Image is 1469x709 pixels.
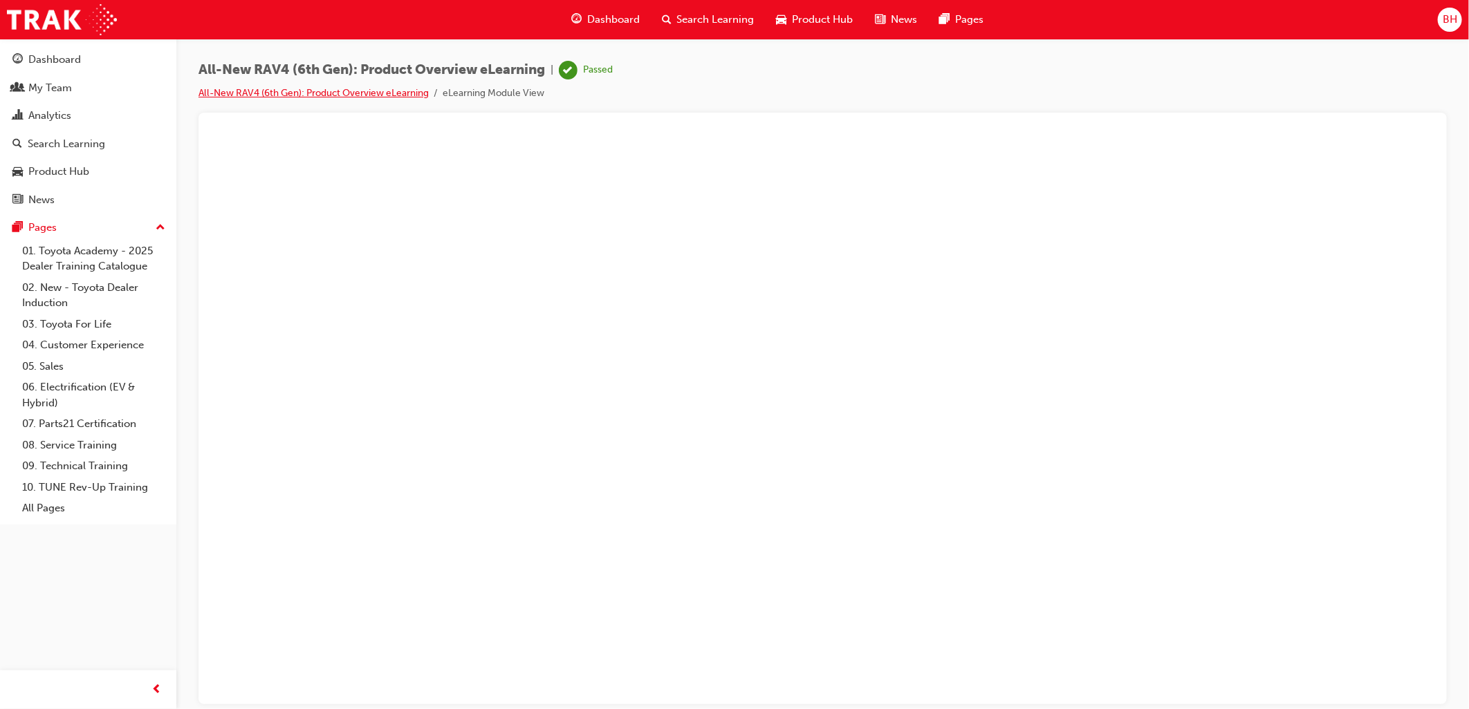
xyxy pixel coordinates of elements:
li: eLearning Module View [443,86,544,102]
div: News [28,192,55,208]
div: My Team [28,80,72,96]
a: 06. Electrification (EV & Hybrid) [17,377,171,413]
span: Search Learning [677,12,755,28]
span: Pages [956,12,984,28]
div: Passed [583,64,613,77]
span: car-icon [777,11,787,28]
span: | [551,62,553,78]
span: Dashboard [587,12,640,28]
a: 03. Toyota For Life [17,314,171,335]
a: News [6,187,171,213]
span: chart-icon [12,110,23,122]
span: search-icon [662,11,672,28]
img: Trak [7,4,117,35]
a: 02. New - Toyota Dealer Induction [17,277,171,314]
div: Analytics [28,108,71,124]
a: All Pages [17,498,171,519]
a: 05. Sales [17,356,171,377]
a: car-iconProduct Hub [766,6,865,34]
span: people-icon [12,82,23,95]
button: Pages [6,215,171,240]
span: All-New RAV4 (6th Gen): Product Overview eLearning [198,62,545,78]
a: 04. Customer Experience [17,334,171,356]
span: news-icon [12,194,23,207]
span: BH [1443,12,1457,28]
span: pages-icon [12,222,23,234]
a: search-iconSearch Learning [651,6,766,34]
a: All-New RAV4 (6th Gen): Product Overview eLearning [198,87,429,99]
div: Dashboard [28,52,81,68]
span: guage-icon [571,11,582,28]
a: 07. Parts21 Certification [17,413,171,435]
button: BH [1438,8,1462,32]
span: guage-icon [12,54,23,66]
span: news-icon [876,11,886,28]
a: pages-iconPages [929,6,995,34]
span: Product Hub [793,12,853,28]
span: car-icon [12,166,23,178]
span: pages-icon [940,11,950,28]
span: learningRecordVerb_PASS-icon [559,61,578,79]
a: guage-iconDashboard [560,6,651,34]
a: My Team [6,75,171,101]
a: 08. Service Training [17,435,171,456]
a: Search Learning [6,131,171,157]
span: up-icon [156,219,165,237]
a: news-iconNews [865,6,929,34]
a: Product Hub [6,159,171,185]
div: Search Learning [28,136,105,152]
span: prev-icon [152,681,163,699]
div: Pages [28,220,57,236]
a: 01. Toyota Academy - 2025 Dealer Training Catalogue [17,240,171,277]
a: 10. TUNE Rev-Up Training [17,477,171,498]
span: News [891,12,918,28]
a: 09. Technical Training [17,455,171,477]
div: Product Hub [28,164,89,180]
button: DashboardMy TeamAnalyticsSearch LearningProduct HubNews [6,44,171,215]
a: Analytics [6,103,171,129]
a: Dashboard [6,47,171,73]
span: search-icon [12,138,22,151]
